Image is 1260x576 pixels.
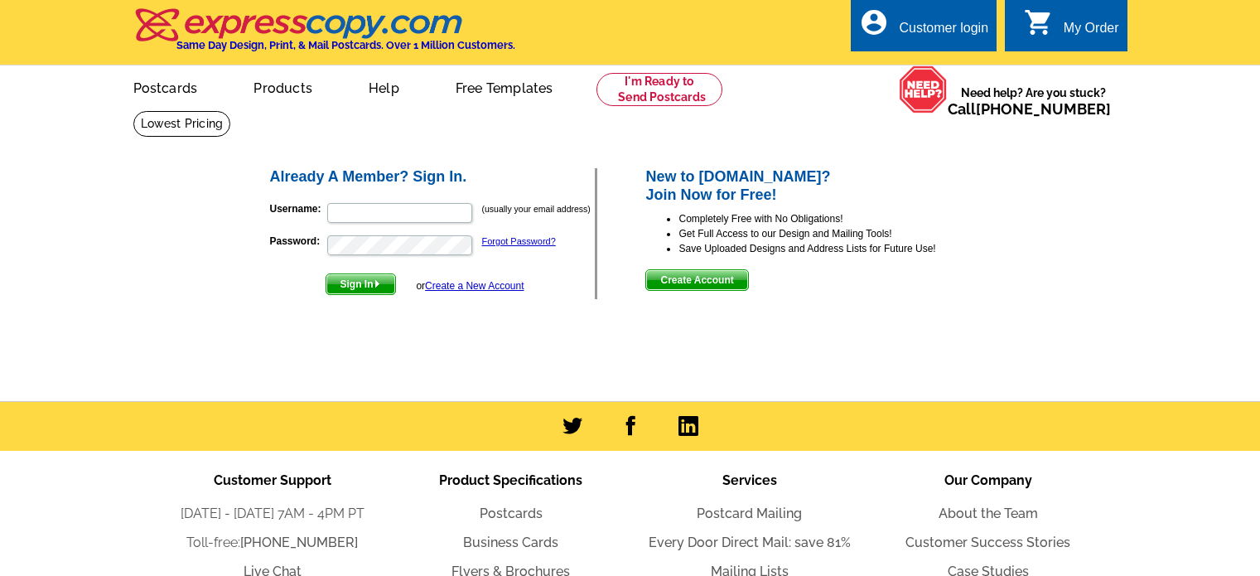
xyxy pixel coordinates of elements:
[976,100,1111,118] a: [PHONE_NUMBER]
[270,234,326,249] label: Password:
[326,274,395,294] span: Sign In
[948,85,1119,118] span: Need help? Are you stuck?
[646,270,747,290] span: Create Account
[1024,18,1119,39] a: shopping_cart My Order
[463,535,558,550] a: Business Cards
[678,211,992,226] li: Completely Free with No Obligations!
[107,67,224,106] a: Postcards
[482,204,591,214] small: (usually your email address)
[944,472,1032,488] span: Our Company
[482,236,556,246] a: Forgot Password?
[1064,21,1119,44] div: My Order
[948,100,1111,118] span: Call
[939,506,1038,521] a: About the Team
[326,273,396,295] button: Sign In
[722,472,777,488] span: Services
[480,506,543,521] a: Postcards
[270,201,326,216] label: Username:
[227,67,339,106] a: Products
[678,226,992,241] li: Get Full Access to our Design and Mailing Tools!
[645,269,748,291] button: Create Account
[429,67,580,106] a: Free Templates
[859,7,889,37] i: account_circle
[905,535,1070,550] a: Customer Success Stories
[859,18,988,39] a: account_circle Customer login
[153,504,392,524] li: [DATE] - [DATE] 7AM - 4PM PT
[1024,7,1054,37] i: shopping_cart
[439,472,582,488] span: Product Specifications
[416,278,524,293] div: or
[678,241,992,256] li: Save Uploaded Designs and Address Lists for Future Use!
[649,535,851,550] a: Every Door Direct Mail: save 81%
[214,472,331,488] span: Customer Support
[899,21,988,44] div: Customer login
[133,20,515,51] a: Same Day Design, Print, & Mail Postcards. Over 1 Million Customers.
[342,67,426,106] a: Help
[153,533,392,553] li: Toll-free:
[425,280,524,292] a: Create a New Account
[697,506,802,521] a: Postcard Mailing
[645,168,992,204] h2: New to [DOMAIN_NAME]? Join Now for Free!
[270,168,596,186] h2: Already A Member? Sign In.
[899,65,948,114] img: help
[240,535,358,550] a: [PHONE_NUMBER]
[176,39,515,51] h4: Same Day Design, Print, & Mail Postcards. Over 1 Million Customers.
[374,280,381,288] img: button-next-arrow-white.png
